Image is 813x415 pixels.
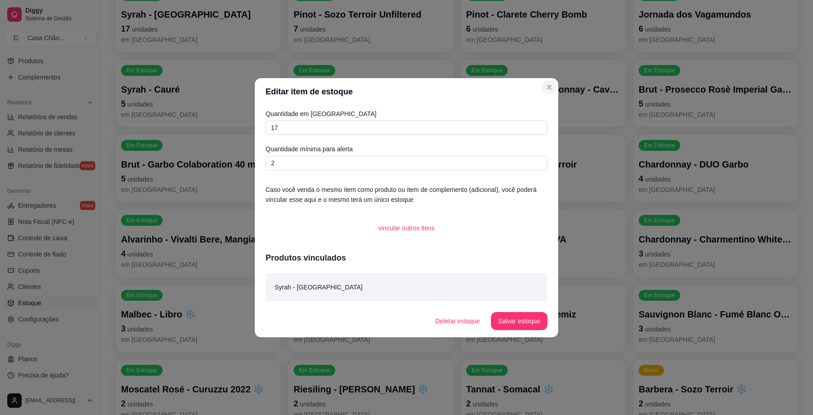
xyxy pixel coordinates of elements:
button: Close [542,80,556,94]
button: Deletar estoque [428,312,487,330]
article: Syrah - [GEOGRAPHIC_DATA] [275,282,363,292]
article: Quantidade em [GEOGRAPHIC_DATA] [266,109,547,119]
article: Caso você venda o mesmo item como produto ou item de complemento (adicional), você poderá vincula... [266,185,547,205]
button: Salvar estoque [491,312,547,330]
article: Produtos vinculados [266,252,547,264]
article: Quantidade mínima para alerta [266,144,547,154]
button: vincular outros itens [371,219,442,237]
header: Editar item de estoque [255,78,558,105]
